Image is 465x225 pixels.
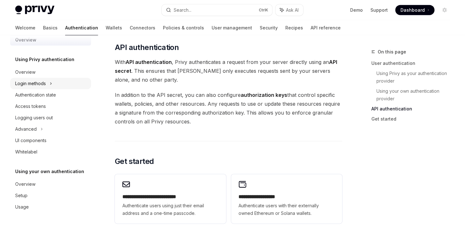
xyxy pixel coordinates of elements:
[285,20,303,35] a: Recipes
[376,86,455,104] a: Using your own authentication provider
[115,91,342,126] span: In addition to the API secret, you can also configure that control specific wallets, policies, an...
[10,201,91,213] a: Usage
[163,20,204,35] a: Policies & controls
[286,7,299,13] span: Ask AI
[440,5,450,15] button: Toggle dark mode
[241,92,287,98] strong: authorization keys
[10,112,91,123] a: Logging users out
[15,125,37,133] div: Advanced
[350,7,363,13] a: Demo
[231,174,342,224] a: **** **** **** ****Authenticate users with their externally owned Ethereum or Solana wallets.
[276,4,303,16] button: Ask AI
[15,203,29,211] div: Usage
[15,6,54,15] img: light logo
[10,146,91,158] a: Whitelabel
[115,58,342,84] span: With , Privy authenticates a request from your server directly using an . This ensures that [PERS...
[395,5,435,15] a: Dashboard
[15,148,37,156] div: Whitelabel
[174,6,191,14] div: Search...
[370,7,388,13] a: Support
[371,114,455,124] a: Get started
[212,20,252,35] a: User management
[15,103,46,110] div: Access tokens
[10,66,91,78] a: Overview
[259,8,269,13] span: Ctrl K
[43,20,58,35] a: Basics
[65,20,98,35] a: Authentication
[10,101,91,112] a: Access tokens
[15,68,35,76] div: Overview
[15,91,56,99] div: Authentication state
[162,4,272,16] button: Search...CtrlK
[10,190,91,201] a: Setup
[311,20,341,35] a: API reference
[115,42,179,53] span: API authentication
[122,202,218,217] span: Authenticate users using just their email address and a one-time passcode.
[130,20,155,35] a: Connectors
[400,7,425,13] span: Dashboard
[10,89,91,101] a: Authentication state
[15,168,84,175] h5: Using your own authentication
[376,68,455,86] a: Using Privy as your authentication provider
[10,178,91,190] a: Overview
[115,157,154,167] span: Get started
[371,104,455,114] a: API authentication
[378,48,406,56] span: On this page
[10,135,91,146] a: UI components
[15,56,74,63] h5: Using Privy authentication
[260,20,278,35] a: Security
[15,192,28,199] div: Setup
[15,114,53,122] div: Logging users out
[15,80,46,87] div: Login methods
[15,20,35,35] a: Welcome
[239,202,335,217] span: Authenticate users with their externally owned Ethereum or Solana wallets.
[15,137,46,144] div: UI components
[15,180,35,188] div: Overview
[371,58,455,68] a: User authentication
[126,59,172,65] strong: API authentication
[106,20,122,35] a: Wallets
